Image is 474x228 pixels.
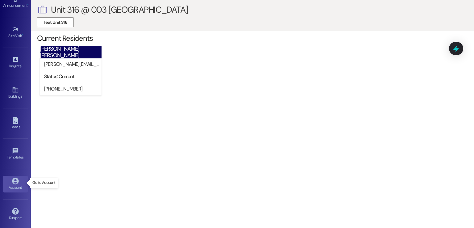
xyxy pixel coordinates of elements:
[3,206,28,223] a: Support
[27,2,28,7] span: •
[3,24,28,41] a: Site Visit •
[40,46,102,59] div: [PERSON_NAME] [PERSON_NAME]
[44,19,67,26] span: Text Unit 316
[51,6,188,13] div: Unit 316 @ 003 [GEOGRAPHIC_DATA]
[37,4,48,16] i: 
[21,63,22,67] span: •
[32,180,55,185] p: Go to Account
[3,85,28,101] a: Buildings
[37,17,74,27] button: Text Unit 316
[22,33,23,37] span: •
[24,154,25,158] span: •
[3,54,28,71] a: Insights •
[3,146,28,162] a: Templates •
[3,115,28,132] a: Leads
[44,61,100,67] div: [PERSON_NAME][EMAIL_ADDRESS][DOMAIN_NAME]
[44,73,100,80] div: Status: Current
[37,35,474,41] div: Current Residents
[3,176,28,192] a: Account
[44,86,100,92] div: [PHONE_NUMBER]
